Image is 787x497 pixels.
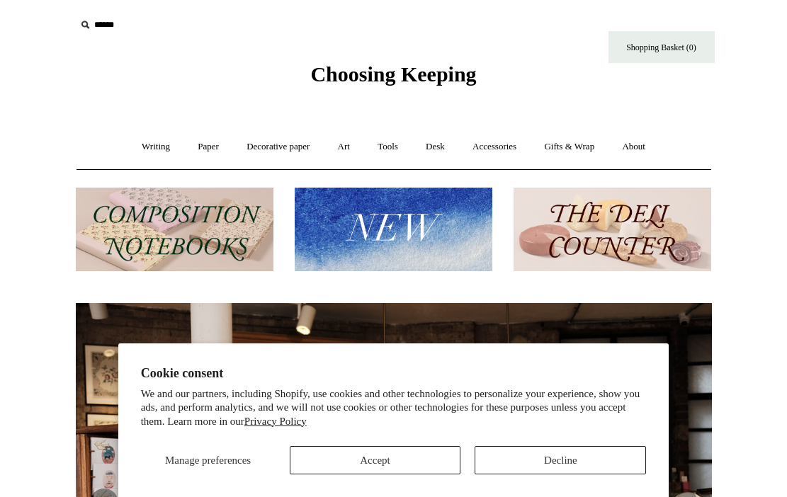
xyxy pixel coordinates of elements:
button: Accept [290,446,461,474]
a: Tools [365,128,411,166]
a: Privacy Policy [244,416,307,427]
a: Gifts & Wrap [531,128,607,166]
img: The Deli Counter [514,188,711,272]
a: Writing [129,128,183,166]
a: Shopping Basket (0) [608,31,715,63]
button: Manage preferences [141,446,276,474]
img: 202302 Composition ledgers.jpg__PID:69722ee6-fa44-49dd-a067-31375e5d54ec [76,188,273,272]
a: Decorative paper [234,128,322,166]
a: Paper [185,128,232,166]
span: Manage preferences [165,455,251,466]
a: Desk [413,128,458,166]
a: Choosing Keeping [310,74,476,84]
a: About [609,128,658,166]
span: Choosing Keeping [310,62,476,86]
a: Art [325,128,363,166]
p: We and our partners, including Shopify, use cookies and other technologies to personalize your ex... [141,387,647,429]
a: Accessories [460,128,529,166]
button: Decline [475,446,646,474]
h2: Cookie consent [141,366,647,381]
img: New.jpg__PID:f73bdf93-380a-4a35-bcfe-7823039498e1 [295,188,492,272]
